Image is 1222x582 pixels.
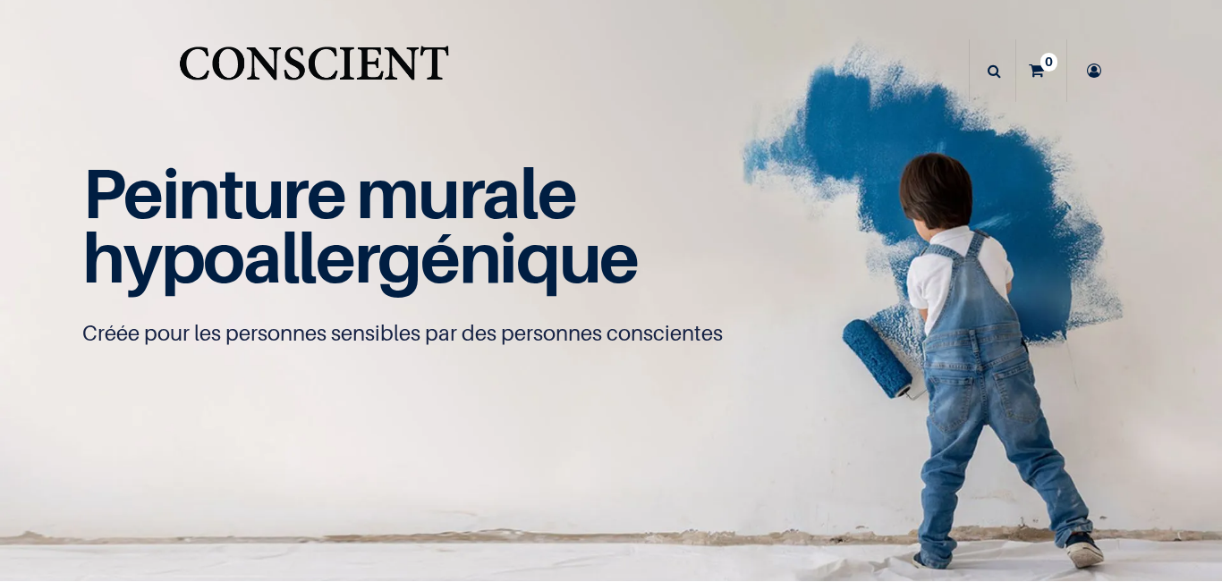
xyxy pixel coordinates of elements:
[82,319,1139,348] p: Créée pour les personnes sensibles par des personnes conscientes
[175,36,452,106] img: Conscient
[1016,39,1066,102] a: 0
[82,151,575,234] span: Peinture murale
[175,36,452,106] a: Logo of Conscient
[82,215,638,299] span: hypoallergénique
[1040,53,1057,71] sup: 0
